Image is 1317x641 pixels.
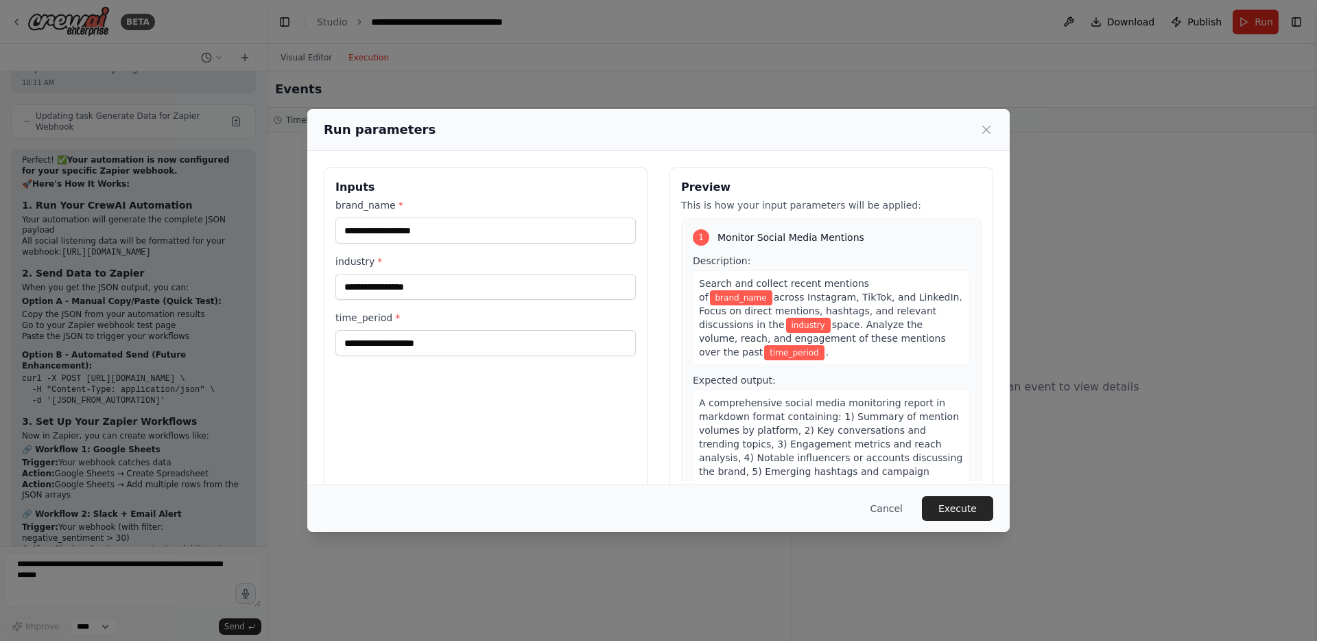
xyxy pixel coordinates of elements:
span: . [826,347,829,358]
label: brand_name [335,198,636,212]
span: space. Analyze the volume, reach, and engagement of these mentions over the past [699,319,946,358]
h2: Run parameters [324,120,436,139]
span: Monitor Social Media Mentions [717,231,864,244]
label: time_period [335,311,636,325]
span: Search and collect recent mentions of [699,278,869,303]
span: Variable: time_period [764,345,824,360]
label: industry [335,255,636,268]
span: Variable: brand_name [710,290,772,305]
span: Description: [693,255,750,266]
h3: Preview [681,179,982,196]
div: 1 [693,229,709,246]
button: Execute [922,496,993,521]
h3: Inputs [335,179,636,196]
p: This is how your input parameters will be applied: [681,198,982,212]
span: Expected output: [693,375,776,386]
span: A comprehensive social media monitoring report in markdown format containing: 1) Summary of menti... [699,397,962,491]
button: Cancel [859,496,914,521]
span: across Instagram, TikTok, and LinkedIn. Focus on direct mentions, hashtags, and relevant discussi... [699,292,962,330]
span: Variable: industry [786,318,831,333]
